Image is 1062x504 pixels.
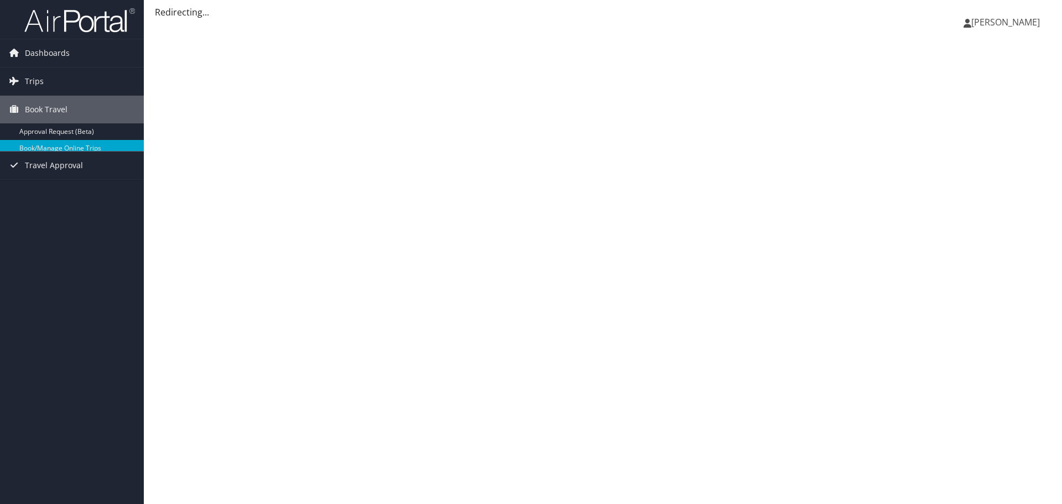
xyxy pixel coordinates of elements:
[24,7,135,33] img: airportal-logo.png
[155,6,1051,19] div: Redirecting...
[25,152,83,179] span: Travel Approval
[971,16,1040,28] span: [PERSON_NAME]
[25,96,67,123] span: Book Travel
[25,67,44,95] span: Trips
[964,6,1051,39] a: [PERSON_NAME]
[25,39,70,67] span: Dashboards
